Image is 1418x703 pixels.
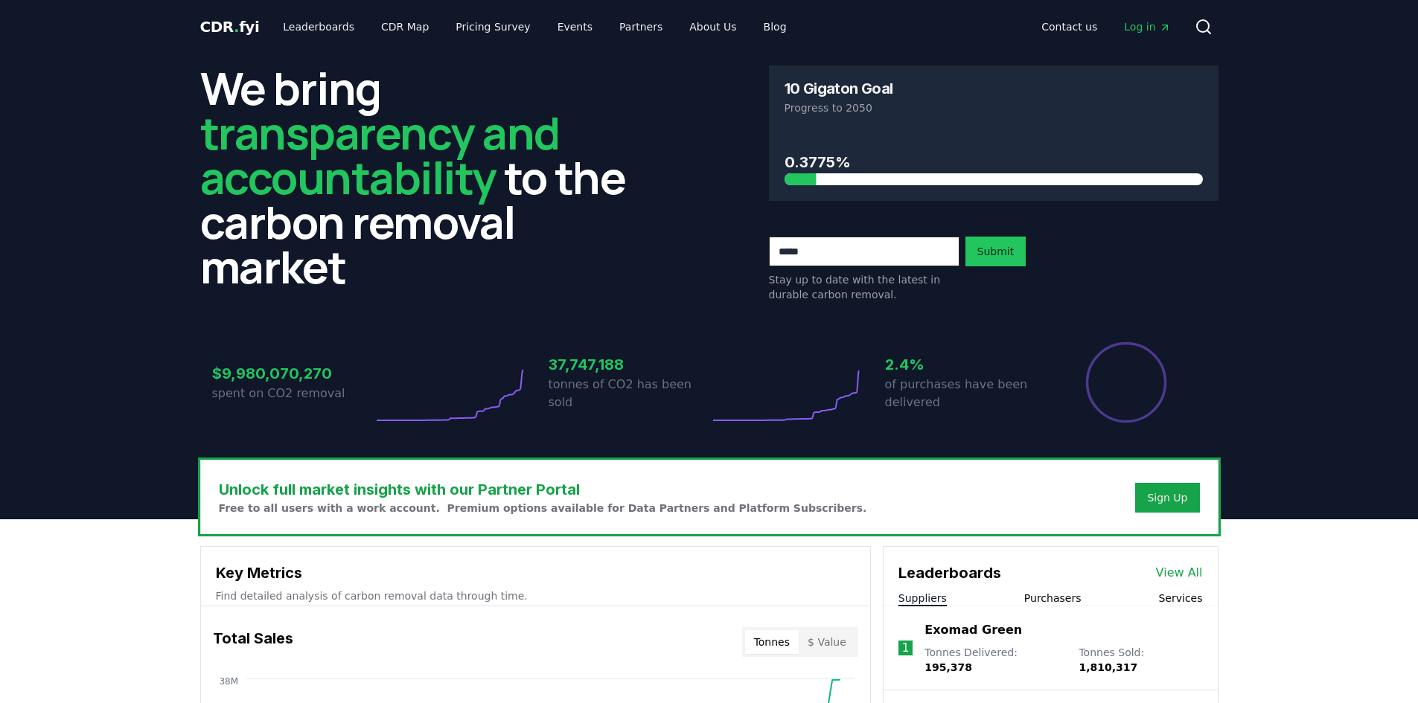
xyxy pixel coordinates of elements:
[549,376,709,411] p: tonnes of CO2 has been sold
[216,562,855,584] h3: Key Metrics
[200,65,650,289] h2: We bring to the carbon removal market
[369,13,441,40] a: CDR Map
[549,353,709,376] h3: 37,747,188
[1147,490,1187,505] a: Sign Up
[219,478,867,501] h3: Unlock full market insights with our Partner Portal
[1079,661,1137,673] span: 1,810,317
[1135,483,1199,513] button: Sign Up
[1158,591,1202,606] button: Services
[677,13,748,40] a: About Us
[1124,19,1170,34] span: Log in
[212,385,373,402] p: spent on CO2 removal
[1024,591,1082,606] button: Purchasers
[444,13,542,40] a: Pricing Survey
[885,376,1046,411] p: of purchases have been delivered
[785,81,893,96] h3: 10 Gigaton Goal
[901,639,909,657] p: 1
[212,362,373,385] h3: $9,980,070,270
[785,151,1203,173] h3: 0.3775%
[965,237,1026,266] button: Submit
[200,102,560,208] span: transparency and accountability
[885,353,1046,376] h3: 2.4%
[271,13,366,40] a: Leaderboards
[271,13,798,40] nav: Main
[1029,13,1182,40] nav: Main
[799,630,855,654] button: $ Value
[1079,645,1202,675] p: Tonnes Sold :
[785,100,1203,115] p: Progress to 2050
[924,645,1064,675] p: Tonnes Delivered :
[546,13,604,40] a: Events
[745,630,799,654] button: Tonnes
[898,591,947,606] button: Suppliers
[200,16,260,37] a: CDR.fyi
[200,18,260,36] span: CDR fyi
[898,562,1001,584] h3: Leaderboards
[924,621,1022,639] a: Exomad Green
[1156,564,1203,582] a: View All
[752,13,799,40] a: Blog
[213,627,293,657] h3: Total Sales
[1029,13,1109,40] a: Contact us
[219,501,867,516] p: Free to all users with a work account. Premium options available for Data Partners and Platform S...
[219,676,238,687] tspan: 38M
[607,13,674,40] a: Partners
[1112,13,1182,40] a: Log in
[924,661,972,673] span: 195,378
[216,588,855,603] p: Find detailed analysis of carbon removal data through time.
[769,272,959,302] p: Stay up to date with the latest in durable carbon removal.
[234,18,239,36] span: .
[1085,341,1168,424] div: Percentage of sales delivered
